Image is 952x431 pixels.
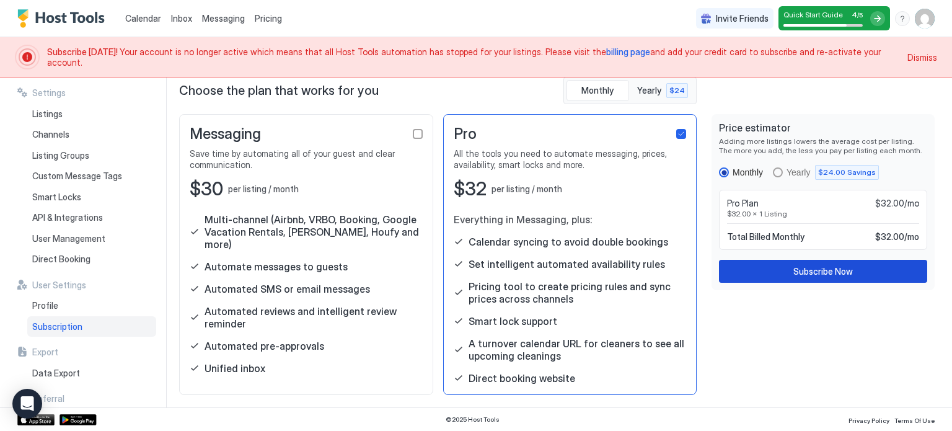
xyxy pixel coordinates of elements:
a: Listing Groups [27,145,156,166]
a: Host Tools Logo [17,9,110,28]
a: Listings [27,104,156,125]
span: Privacy Policy [848,417,889,424]
div: Subscribe Now [793,265,853,278]
span: Custom Message Tags [32,171,122,182]
a: billing page [606,47,650,57]
span: $32.00/mo [875,198,919,209]
span: Direct Booking [32,254,90,265]
span: A turnover calendar URL for cleaners to see all upcoming cleanings [469,337,687,362]
div: menu [895,11,910,26]
span: Automated reviews and intelligent review reminder [205,305,423,330]
a: Terms Of Use [894,413,935,426]
span: Channels [32,129,69,140]
a: Privacy Policy [848,413,889,426]
button: Subscribe Now [719,260,927,283]
a: App Store [17,414,55,425]
span: $32.00 x 1 Listing [727,209,919,218]
span: Profile [32,300,58,311]
a: Calendar [125,12,161,25]
span: Automated SMS or email messages [205,283,370,295]
span: $30 [190,177,223,201]
a: Custom Message Tags [27,166,156,187]
span: per listing / month [228,184,299,195]
span: Automate messages to guests [205,260,348,273]
span: Price estimator [719,122,927,134]
div: RadioGroup [719,165,927,180]
div: Dismiss [907,51,937,64]
span: Messaging [202,13,245,24]
span: Data Export [32,368,80,379]
span: Everything in Messaging, plus: [454,213,687,226]
span: Terms Of Use [894,417,935,424]
span: 4 [852,10,857,19]
span: Listings [32,109,63,120]
span: Unified inbox [205,362,265,375]
span: All the tools you need to automate messaging, prices, availability, smart locks and more. [454,148,687,170]
a: API & Integrations [27,207,156,228]
span: API & Integrations [32,212,103,223]
div: checkbox [413,129,423,139]
span: Smart Locks [32,192,81,203]
span: Settings [32,87,66,99]
a: Messaging [202,12,245,25]
span: Save time by automating all of your guest and clear communication. [190,148,423,170]
button: Yearly $24 [632,80,694,101]
div: Open Intercom Messenger [12,389,42,419]
span: Calendar [125,13,161,24]
span: Monthly [581,85,614,96]
div: monthly [719,167,763,177]
span: Total Billed Monthly [727,231,804,242]
span: Pro Plan [727,198,759,209]
span: Automated pre-approvals [205,340,324,352]
span: $32.00 / mo [875,231,919,242]
span: Invite Friends [716,13,769,24]
span: $24 [669,85,685,96]
span: Messaging [190,125,261,143]
button: Monthly [566,80,629,101]
span: $32 [454,177,487,201]
span: Yearly [637,85,663,96]
span: Smart lock support [469,315,557,327]
span: User Management [32,233,105,244]
a: Profile [27,295,156,316]
span: Export [32,347,58,358]
a: User Management [27,228,156,249]
a: Data Export [27,363,156,384]
div: Monthly [733,167,763,177]
span: Subscription [32,321,82,332]
a: Smart Locks [27,187,156,208]
span: Pro [454,125,477,143]
span: Listing Groups [32,150,89,161]
span: Pricing [255,13,282,24]
span: per listing / month [491,184,562,195]
a: Direct Booking [27,249,156,270]
div: tab-group [563,77,697,104]
span: Pricing tool to create pricing rules and sync prices across channels [469,280,687,305]
span: / 5 [857,11,863,19]
div: yearly [773,165,879,180]
span: User Settings [32,280,86,291]
span: Referral [32,393,64,404]
a: Subscription [27,316,156,337]
span: Adding more listings lowers the average cost per listing. The more you add, the less you pay per ... [719,136,927,155]
a: Channels [27,124,156,145]
span: Calendar syncing to avoid double bookings [469,236,668,248]
span: $24.00 Savings [818,167,876,178]
a: Inbox [171,12,192,25]
span: Direct booking website [469,372,575,384]
span: Set intelligent automated availability rules [469,258,665,270]
span: Your account is no longer active which means that all Host Tools automation has stopped for your ... [47,47,900,68]
div: Yearly [787,167,810,177]
span: Choose the plan that works for you [179,83,379,99]
span: Inbox [171,13,192,24]
span: Multi-channel (Airbnb, VRBO, Booking, Google Vacation Rentals, [PERSON_NAME], Houfy and more) [205,213,423,251]
div: User profile [915,9,935,29]
span: Quick Start Guide [783,10,843,19]
a: Google Play Store [59,414,97,425]
span: Subscribe [DATE]! [47,47,120,57]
